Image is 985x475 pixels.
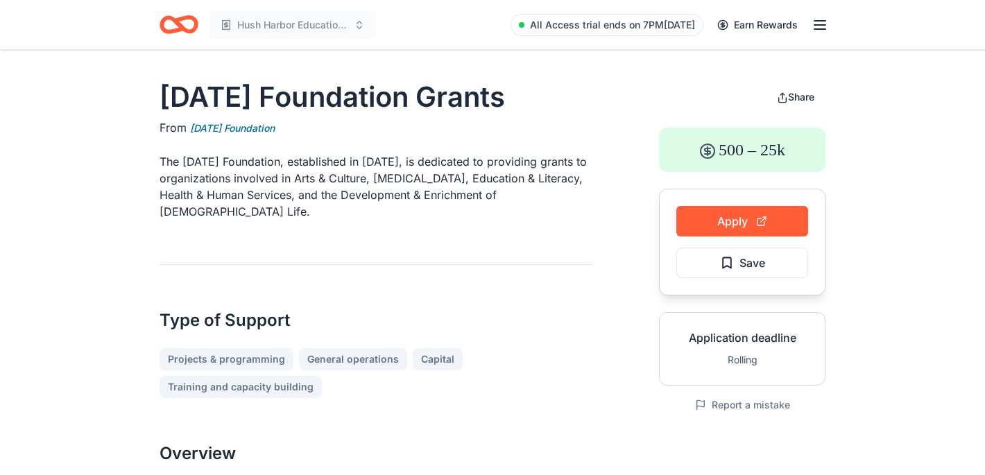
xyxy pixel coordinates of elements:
div: 500 – 25k [659,128,825,172]
a: General operations [299,348,407,370]
a: [DATE] Foundation [190,120,275,137]
div: From [160,119,592,137]
span: Save [739,254,765,272]
span: Hush Harbor Education Project [237,17,348,33]
a: Capital [413,348,463,370]
button: Apply [676,206,808,236]
h2: Overview [160,442,592,465]
div: Application deadline [671,329,814,346]
h2: Type of Support [160,309,592,331]
button: Share [766,83,825,111]
a: All Access trial ends on 7PM[DATE] [511,14,703,36]
span: Share [788,91,814,103]
a: Home [160,8,198,41]
a: Training and capacity building [160,376,322,398]
span: All Access trial ends on 7PM[DATE] [530,17,695,33]
p: The [DATE] Foundation, established in [DATE], is dedicated to providing grants to organizations i... [160,153,592,220]
a: Projects & programming [160,348,293,370]
button: Report a mistake [695,397,790,413]
h1: [DATE] Foundation Grants [160,78,592,116]
button: Hush Harbor Education Project [209,11,376,39]
a: Earn Rewards [709,12,806,37]
div: Rolling [671,352,814,368]
button: Save [676,248,808,278]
